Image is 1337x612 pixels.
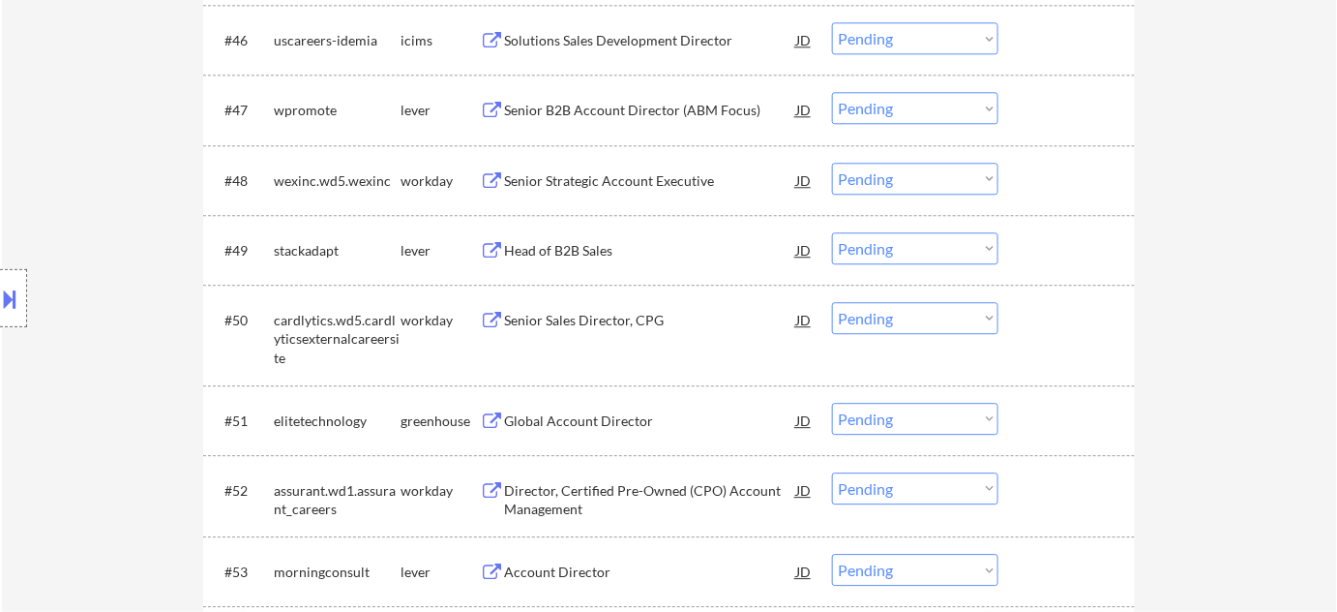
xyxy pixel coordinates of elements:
[224,481,258,501] div: #52
[504,412,796,431] div: Global Account Director
[401,412,480,431] div: greenhouse
[794,22,814,57] div: JD
[504,31,796,50] div: Solutions Sales Development Director
[504,101,796,120] div: Senior B2B Account Director (ABM Focus)
[794,473,814,507] div: JD
[274,31,401,50] div: uscareers-idemia
[401,31,480,50] div: icims
[224,31,258,50] div: #46
[401,481,480,501] div: workday
[401,101,480,120] div: lever
[401,171,480,191] div: workday
[274,101,401,120] div: wpromote
[504,241,796,260] div: Head of B2B Sales
[504,311,796,330] div: Senior Sales Director, CPG
[274,481,401,519] div: assurant.wd1.assurant_careers
[794,403,814,438] div: JD
[224,101,258,120] div: #47
[794,163,814,198] div: JD
[274,563,401,582] div: morningconsult
[794,92,814,127] div: JD
[401,563,480,582] div: lever
[794,302,814,337] div: JD
[504,171,796,191] div: Senior Strategic Account Executive
[401,241,480,260] div: lever
[504,563,796,582] div: Account Director
[794,232,814,267] div: JD
[504,481,796,519] div: Director, Certified Pre-Owned (CPO) Account Management
[401,311,480,330] div: workday
[794,554,814,589] div: JD
[224,563,258,582] div: #53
